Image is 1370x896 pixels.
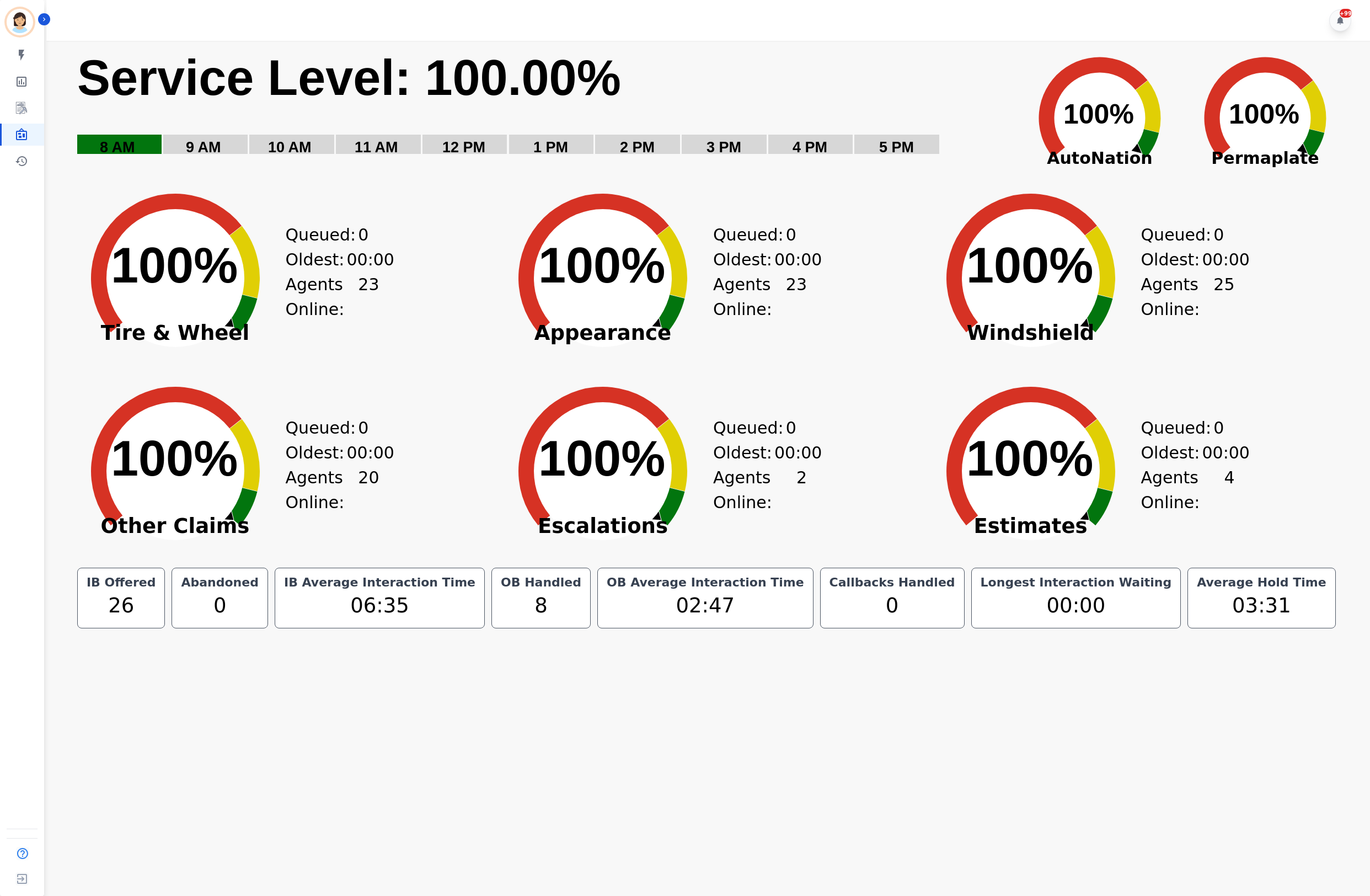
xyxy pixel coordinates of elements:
span: 00:00 [346,440,394,465]
span: Estimates [921,521,1141,532]
div: Agents Online: [286,272,379,322]
img: Bordered avatar [7,9,33,35]
text: 10 AM [268,139,312,156]
span: 23 [358,272,379,322]
span: 0 [358,415,368,440]
div: Average Hold Time [1195,575,1328,590]
div: OB Handled [499,575,584,590]
div: 02:47 [604,590,806,621]
span: Windshield [921,328,1141,339]
div: Callbacks Handled [827,575,957,590]
div: 0 [827,590,957,621]
span: 0 [786,415,796,440]
span: 00:00 [1202,247,1249,272]
div: Abandoned [179,575,260,590]
span: Appearance [493,328,713,339]
text: 2 PM [620,139,655,156]
span: 0 [358,222,368,247]
div: Queued: [713,415,796,440]
text: 100% [111,431,238,486]
div: Oldest: [1141,440,1224,465]
span: 23 [786,272,807,322]
span: 0 [1213,222,1224,247]
span: 00:00 [1202,440,1249,465]
div: Agents Online: [713,272,807,322]
span: 00:00 [774,247,822,272]
span: 00:00 [774,440,822,465]
text: 100% [111,238,238,293]
span: Tire & Wheel [65,328,286,339]
div: Oldest: [286,247,368,272]
div: IB Average Interaction Time [282,575,478,590]
div: 03:31 [1195,590,1328,621]
span: Permaplate [1182,146,1348,170]
span: Escalations [493,521,713,532]
span: 25 [1213,272,1234,322]
div: Agents Online: [1141,272,1235,322]
div: +99 [1340,9,1352,18]
div: Queued: [286,415,368,440]
text: 3 PM [707,139,741,156]
span: 20 [358,465,379,515]
span: Other Claims [65,521,286,532]
div: Oldest: [286,440,368,465]
text: 100% [966,431,1093,486]
text: Service Level: 100.00% [77,50,621,105]
div: Oldest: [1141,247,1224,272]
div: 0 [179,590,260,621]
text: 100% [1063,99,1134,130]
text: 9 AM [186,139,221,156]
text: 100% [538,238,665,293]
div: 26 [84,590,158,621]
text: 100% [966,238,1093,293]
div: Agents Online: [1141,465,1235,515]
div: OB Average Interaction Time [604,575,806,590]
text: 12 PM [442,139,485,156]
text: 11 AM [355,139,398,156]
div: 8 [499,590,584,621]
div: Agents Online: [286,465,379,515]
span: 2 [796,465,807,515]
span: 00:00 [346,247,394,272]
div: IB Offered [84,575,158,590]
div: Longest Interaction Waiting [978,575,1174,590]
text: 1 PM [533,139,568,156]
div: Agents Online: [713,465,807,515]
text: 5 PM [879,139,914,156]
div: Queued: [713,222,796,247]
text: 8 AM [100,139,135,156]
svg: Service Level: 0% [76,48,1010,172]
span: 4 [1224,465,1234,515]
text: 100% [538,431,665,486]
div: Queued: [1141,222,1224,247]
div: 00:00 [978,590,1174,621]
div: Queued: [1141,415,1224,440]
div: 06:35 [282,590,478,621]
div: Queued: [286,222,368,247]
text: 100% [1229,99,1299,130]
div: Oldest: [713,247,796,272]
span: AutoNation [1017,146,1182,170]
span: 0 [786,222,796,247]
div: Oldest: [713,440,796,465]
text: 4 PM [793,139,827,156]
span: 0 [1213,415,1224,440]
